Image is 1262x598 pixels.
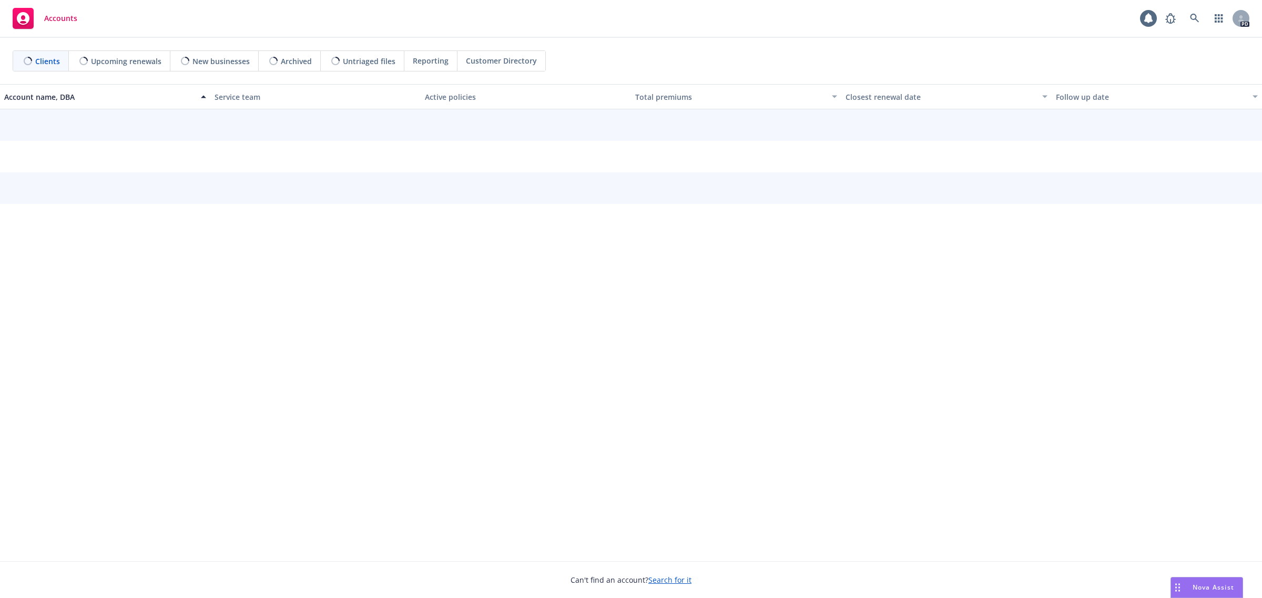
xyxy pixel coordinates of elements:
a: Search for it [648,575,691,585]
button: Total premiums [631,84,841,109]
div: Service team [215,91,416,102]
span: Upcoming renewals [91,56,161,67]
span: Untriaged files [343,56,395,67]
span: New businesses [192,56,250,67]
div: Total premiums [635,91,826,102]
span: Clients [35,56,60,67]
button: Follow up date [1052,84,1262,109]
div: Active policies [425,91,627,102]
span: Accounts [44,14,77,23]
div: Closest renewal date [846,91,1036,102]
span: Customer Directory [466,55,537,66]
span: Nova Assist [1193,583,1234,592]
span: Can't find an account? [571,574,691,585]
button: Active policies [421,84,631,109]
div: Follow up date [1056,91,1246,102]
button: Nova Assist [1171,577,1243,598]
div: Account name, DBA [4,91,195,102]
a: Accounts [8,4,82,33]
span: Reporting [413,55,449,66]
span: Archived [281,56,312,67]
button: Closest renewal date [841,84,1052,109]
a: Report a Bug [1160,8,1181,29]
div: Drag to move [1171,578,1184,597]
a: Search [1184,8,1205,29]
button: Service team [210,84,421,109]
a: Switch app [1208,8,1229,29]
